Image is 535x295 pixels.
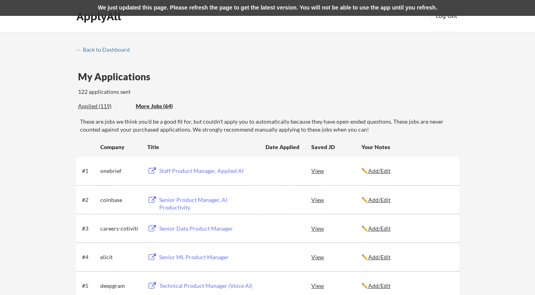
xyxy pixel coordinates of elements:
[159,196,258,212] div: Senior Product Manager, AI Productivity
[361,167,452,175] div: ✏️
[76,47,136,52] div: ← Back to Dashboard
[311,250,361,264] div: View
[100,282,140,290] div: deepgram
[361,253,452,261] div: ✏️
[147,143,258,151] div: Title
[82,196,98,204] div: #2
[266,143,301,151] div: Date Applied
[159,253,258,261] div: Senior ML Product Manager
[159,282,258,290] div: Technical Product Manager (Voice AI)
[82,225,98,233] div: #3
[80,118,459,133] div: These are jobs we think you'd be a good fit for, but couldn't apply you to automatically because ...
[82,282,98,290] div: #5
[82,167,98,175] div: #1
[78,102,130,110] div: Applied (119)
[100,196,140,204] div: coinbase
[431,8,463,24] button: Log Out
[100,253,140,261] div: elicit
[78,72,157,82] div: My Applications
[368,254,391,260] u: Add/Edit
[361,225,452,233] div: ✏️
[368,167,391,174] u: Add/Edit
[78,88,232,96] div: 122 applications sent
[76,10,123,23] div: ApplyAll
[311,140,361,154] div: Saved JD
[100,225,140,233] div: careers-cotiviti
[361,196,452,204] div: ✏️
[368,225,391,232] u: Add/Edit
[311,278,361,293] div: View
[82,253,98,261] div: #4
[368,196,391,203] u: Add/Edit
[78,102,130,111] div: These are all the jobs you've been applied to so far.
[311,163,361,178] div: View
[361,282,452,290] div: ✏️
[159,225,258,233] div: Senior Data Product Manager
[100,167,140,175] div: onebrief
[100,143,140,151] div: Company
[136,102,194,111] div: These are job applications we think you'd be a good fit for, but couldn't apply you to automatica...
[311,221,361,235] div: View
[159,167,258,175] div: Staff Product Manager, Applied AI
[311,192,361,207] div: View
[361,143,452,151] div: Your Notes
[136,102,194,110] div: More Jobs (64)
[368,282,391,289] u: Add/Edit
[76,47,136,54] a: ← Back to Dashboard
